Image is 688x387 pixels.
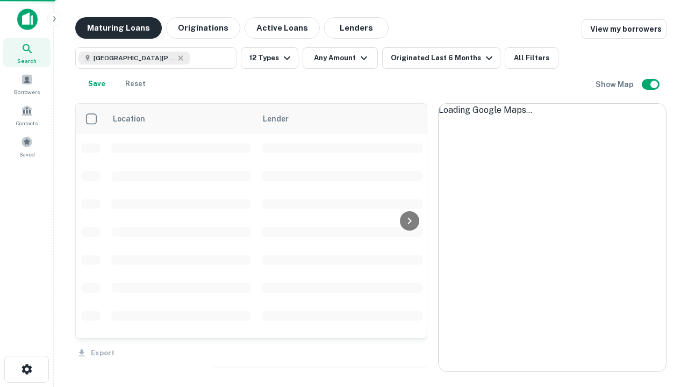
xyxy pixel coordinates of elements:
[596,78,635,90] h6: Show Map
[324,17,389,39] button: Lenders
[505,47,558,69] button: All Filters
[75,17,162,39] button: Maturing Loans
[382,47,500,69] button: Originated Last 6 Months
[16,119,38,127] span: Contacts
[582,19,666,39] a: View my borrowers
[3,101,51,130] a: Contacts
[256,104,428,134] th: Lender
[112,112,159,125] span: Location
[3,69,51,98] a: Borrowers
[106,104,256,134] th: Location
[19,150,35,159] span: Saved
[166,17,240,39] button: Originations
[80,73,114,95] button: Save your search to get updates of matches that match your search criteria.
[439,104,666,117] div: Loading Google Maps...
[303,47,378,69] button: Any Amount
[241,47,298,69] button: 12 Types
[17,9,38,30] img: capitalize-icon.png
[118,73,153,95] button: Reset
[94,53,174,63] span: [GEOGRAPHIC_DATA][PERSON_NAME], [GEOGRAPHIC_DATA], [GEOGRAPHIC_DATA]
[14,88,40,96] span: Borrowers
[263,112,289,125] span: Lender
[634,267,688,318] iframe: Chat Widget
[17,56,37,65] span: Search
[3,38,51,67] a: Search
[245,17,320,39] button: Active Loans
[391,52,496,64] div: Originated Last 6 Months
[3,132,51,161] a: Saved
